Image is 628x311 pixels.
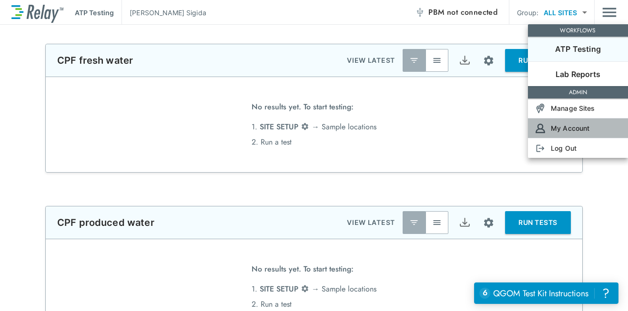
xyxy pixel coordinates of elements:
[536,144,545,153] img: Log Out Icon
[536,124,545,133] img: Account
[551,143,577,153] p: Log Out
[530,26,626,35] p: WORKFLOWS
[530,88,626,97] p: ADMIN
[556,68,600,80] p: Lab Reports
[536,104,545,113] img: Sites
[551,103,595,113] p: Manage Sites
[474,282,618,304] iframe: Resource center
[555,43,601,55] p: ATP Testing
[551,123,589,133] p: My Account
